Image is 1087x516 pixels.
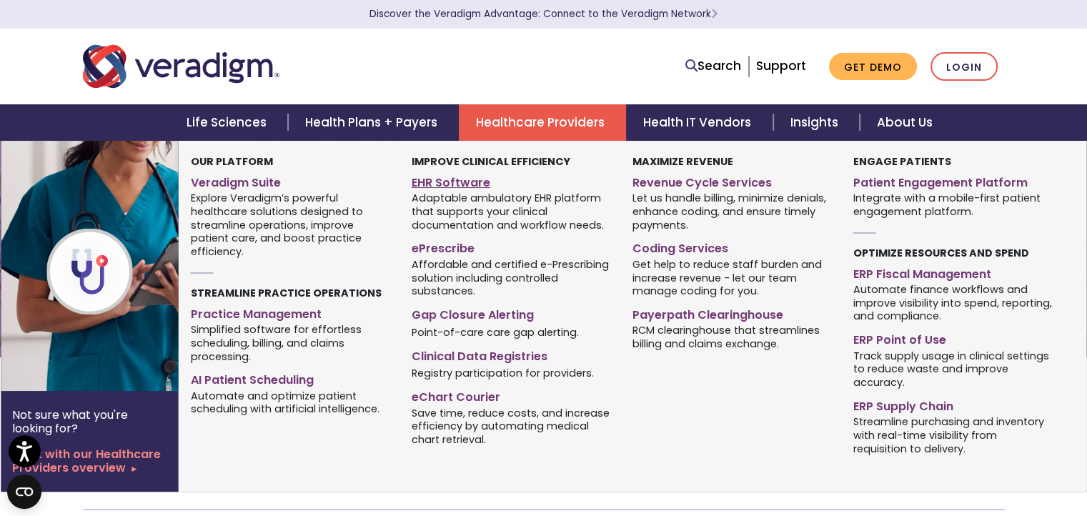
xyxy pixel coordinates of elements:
a: Payerpath Clearinghouse [632,302,832,323]
strong: Engage Patients [853,154,950,169]
a: Healthcare Providers [459,104,626,141]
a: ERP Supply Chain [853,394,1052,415]
span: Integrate with a mobile-first patient engagement platform. [853,191,1052,219]
a: Insights [773,104,860,141]
a: About Us [860,104,950,141]
img: Veradigm logo [83,43,279,90]
span: Automate finance workflows and improve visibility into spend, reporting, and compliance. [853,282,1052,323]
span: Learn More [711,7,718,21]
a: Veradigm Suite [191,170,390,191]
strong: Improve Clinical Efficiency [412,154,570,169]
strong: Maximize Revenue [632,154,733,169]
span: Point-of-care care gap alerting. [412,324,579,339]
img: Healthcare Provider [1,141,231,391]
span: Explore Veradigm’s powerful healthcare solutions designed to streamline operations, improve patie... [191,191,390,259]
a: Search [685,56,741,76]
button: Open CMP widget [7,475,41,509]
a: ERP Fiscal Management [853,262,1052,282]
strong: Optimize Resources and Spend [853,246,1028,260]
a: Support [756,57,806,74]
span: Let us handle billing, minimize denials, enhance coding, and ensure timely payments. [632,191,832,232]
a: eChart Courier [412,384,611,405]
span: Adaptable ambulatory EHR platform that supports your clinical documentation and workflow needs. [412,191,611,232]
a: Patient Engagement Platform [853,170,1052,191]
a: Revenue Cycle Services [632,170,832,191]
span: Affordable and certified e-Prescribing solution including controlled substances. [412,257,611,298]
span: Save time, reduce costs, and increase efficiency by automating medical chart retrieval. [412,405,611,447]
a: AI Patient Scheduling [191,367,390,388]
a: Login [930,52,998,81]
a: Health IT Vendors [626,104,773,141]
a: ERP Point of Use [853,327,1052,348]
span: Streamline purchasing and inventory with real-time visibility from requisition to delivery. [853,415,1052,456]
a: Life Sciences [169,104,288,141]
a: Practice Management [191,302,390,322]
span: Automate and optimize patient scheduling with artificial intelligence. [191,388,390,416]
a: Clinical Data Registries [412,344,611,364]
strong: Streamline Practice Operations [191,286,382,300]
a: Get Demo [829,53,917,81]
span: Registry participation for providers. [412,366,594,380]
span: RCM clearinghouse that streamlines billing and claims exchange. [632,323,832,351]
span: Get help to reduce staff burden and increase revenue - let our team manage coding for you. [632,257,832,298]
a: Start with our Healthcare Providers overview [12,447,167,475]
p: Not sure what you're looking for? [12,408,167,435]
a: Gap Closure Alerting [412,302,611,323]
strong: Our Platform [191,154,273,169]
a: ePrescribe [412,236,611,257]
a: Discover the Veradigm Advantage: Connect to the Veradigm NetworkLearn More [369,7,718,21]
a: Coding Services [632,236,832,257]
span: Simplified software for effortless scheduling, billing, and claims processing. [191,322,390,364]
span: Track supply usage in clinical settings to reduce waste and improve accuracy. [853,348,1052,390]
a: EHR Software [412,170,611,191]
a: Health Plans + Payers [288,104,459,141]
